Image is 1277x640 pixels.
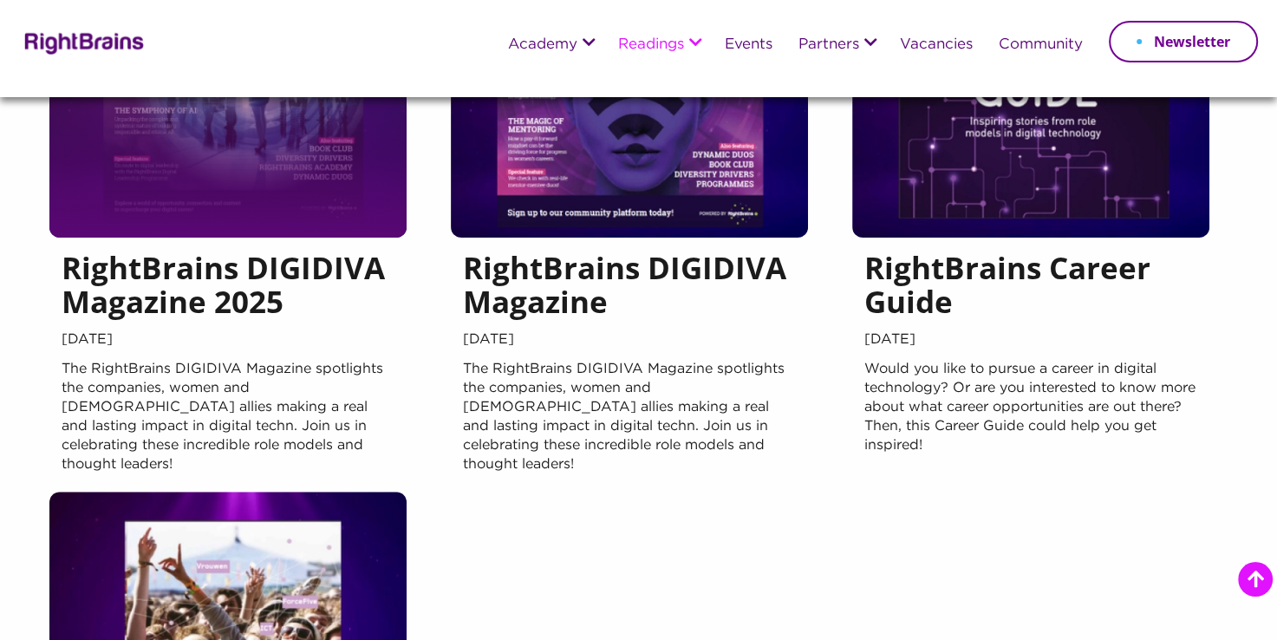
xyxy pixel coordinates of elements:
img: Rightbrains [19,29,145,55]
p: The RightBrains DIGIDIVA Magazine spotlights the companies, women and [DEMOGRAPHIC_DATA] allies m... [62,360,394,474]
p: Would you like to pursue a career in digital technology? Or are you interested to know more about... [864,360,1197,455]
span: [DATE] [864,327,1197,353]
span: [DATE] [463,327,796,353]
a: Partners [798,37,859,53]
p: The RightBrains DIGIDIVA Magazine spotlights the companies, women and [DEMOGRAPHIC_DATA] allies m... [463,360,796,474]
h5: RightBrains DIGIDIVA Magazine 2025 [62,251,394,327]
a: Readings [618,37,684,53]
a: Vacancies [900,37,973,53]
a: Events [725,37,772,53]
a: Newsletter [1109,21,1258,62]
span: [DATE] [62,327,394,353]
a: Community [999,37,1083,53]
h5: RightBrains DIGIDIVA Magazine [463,251,796,327]
h5: RightBrains Career Guide [864,251,1197,327]
a: Academy [508,37,577,53]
